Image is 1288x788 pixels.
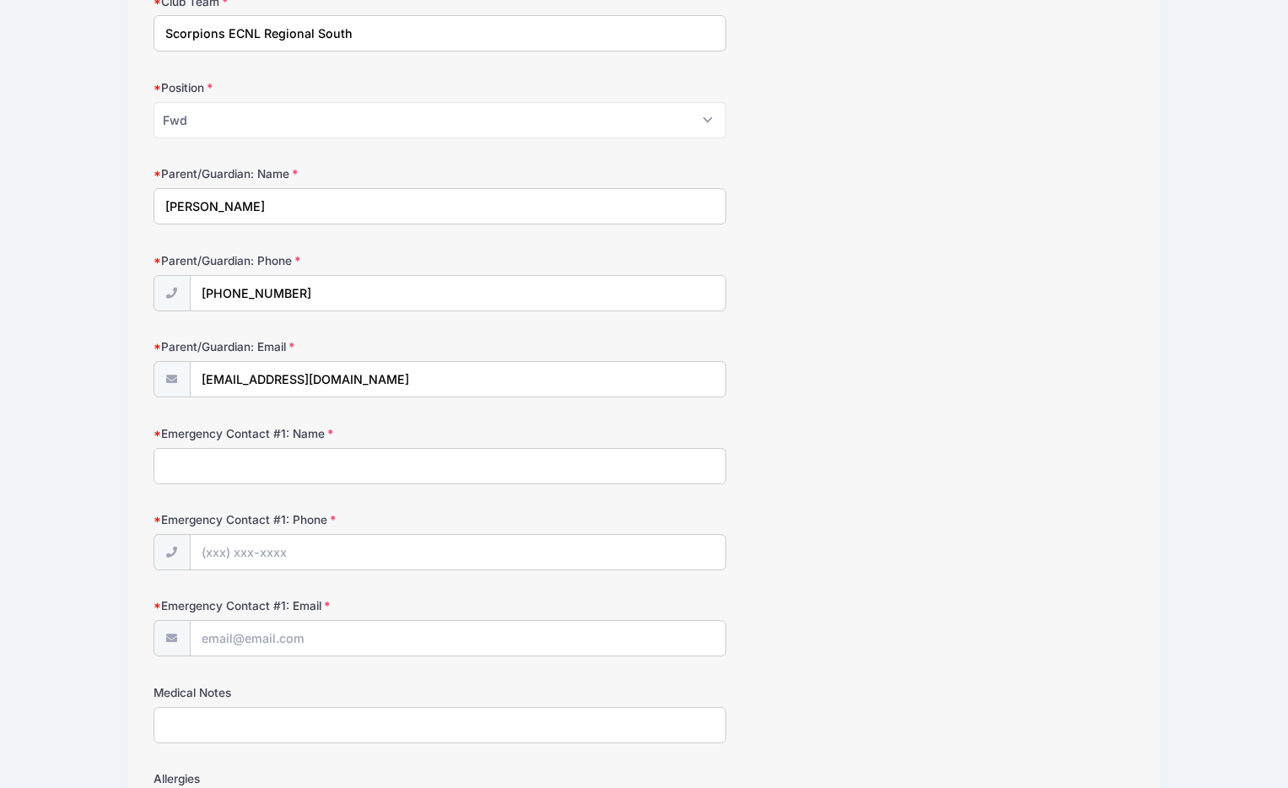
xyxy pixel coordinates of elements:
[154,597,481,614] label: Emergency Contact #1: Email
[190,620,726,656] input: email@email.com
[154,252,481,269] label: Parent/Guardian: Phone
[154,338,481,355] label: Parent/Guardian: Email
[190,361,726,397] input: email@email.com
[154,79,481,96] label: Position
[154,165,481,182] label: Parent/Guardian: Name
[154,425,481,442] label: Emergency Contact #1: Name
[190,534,726,570] input: (xxx) xxx-xxxx
[154,511,481,528] label: Emergency Contact #1: Phone
[190,275,726,311] input: (xxx) xxx-xxxx
[154,684,481,701] label: Medical Notes
[154,770,481,787] label: Allergies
